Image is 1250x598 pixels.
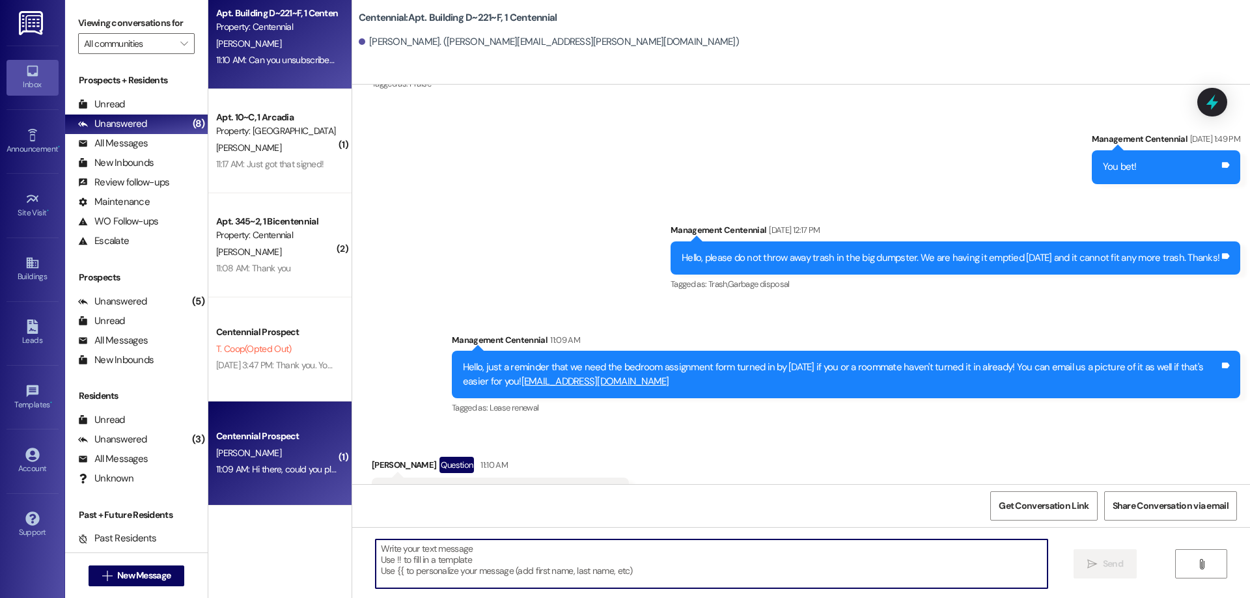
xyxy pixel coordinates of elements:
[216,463,704,475] div: 11:09 AM: Hi there, could you please share with me the laundry room wifi password? I don't have a...
[990,491,1097,521] button: Get Conversation Link
[78,98,125,111] div: Unread
[359,35,739,49] div: [PERSON_NAME]. ([PERSON_NAME][EMAIL_ADDRESS][PERSON_NAME][DOMAIN_NAME])
[490,402,539,413] span: Lease renewal
[65,271,208,284] div: Prospects
[78,353,154,367] div: New Inbounds
[452,333,1240,351] div: Management Centennial
[216,215,337,228] div: Apt. 345~2, 1 Bicentennial
[189,292,208,312] div: (5)
[47,206,49,215] span: •
[216,38,281,49] span: [PERSON_NAME]
[65,389,208,403] div: Residents
[216,158,324,170] div: 11:17 AM: Just got that signed!
[216,359,858,371] div: [DATE] 3:47 PM: Thank you. You will no longer receive texts from this thread. Please reply with '...
[359,11,557,25] b: Centennial: Apt. Building D~221~F, 1 Centennial
[1197,559,1206,569] i: 
[78,472,133,485] div: Unknown
[78,413,125,427] div: Unread
[7,508,59,543] a: Support
[216,246,281,258] span: [PERSON_NAME]
[521,375,669,388] a: [EMAIL_ADDRESS][DOMAIN_NAME]
[1092,132,1240,150] div: Management Centennial
[216,429,337,443] div: Centennial Prospect
[1103,557,1123,571] span: Send
[65,508,208,522] div: Past + Future Residents
[78,215,158,228] div: WO Follow-ups
[216,54,455,66] div: 11:10 AM: Can you unsubscribe me please we no longer live here
[216,262,291,274] div: 11:08 AM: Thank you
[189,114,208,134] div: (8)
[58,143,60,152] span: •
[117,569,171,582] span: New Message
[78,13,195,33] label: Viewing conversations for
[1104,491,1237,521] button: Share Conversation via email
[78,295,147,308] div: Unanswered
[1074,549,1137,578] button: Send
[410,78,431,89] span: Praise
[78,234,129,248] div: Escalate
[1187,132,1240,146] div: [DATE] 1:49 PM
[452,398,1240,417] div: Tagged as:
[1113,499,1229,513] span: Share Conversation via email
[7,316,59,351] a: Leads
[7,252,59,287] a: Buildings
[189,429,208,450] div: (3)
[216,124,337,138] div: Property: [GEOGRAPHIC_DATA]
[78,137,148,150] div: All Messages
[463,360,1219,388] div: Hello, just a reminder that we need the bedroom assignment form turned in by [DATE] if you or a r...
[671,223,1240,241] div: Management Centennial
[78,433,147,446] div: Unanswered
[50,398,52,407] span: •
[78,452,148,466] div: All Messages
[84,33,174,54] input: All communities
[708,279,728,290] span: Trash ,
[1087,559,1097,569] i: 
[19,11,46,35] img: ResiDesk Logo
[102,571,112,581] i: 
[78,156,154,170] div: New Inbounds
[78,176,169,189] div: Review follow-ups
[7,188,59,223] a: Site Visit •
[999,499,1089,513] span: Get Conversation Link
[78,117,147,131] div: Unanswered
[7,444,59,479] a: Account
[766,223,820,237] div: [DATE] 12:17 PM
[216,7,337,20] div: Apt. Building D~221~F, 1 Centennial
[372,457,629,478] div: [PERSON_NAME]
[439,457,474,473] div: Question
[78,195,150,209] div: Maintenance
[78,334,148,347] div: All Messages
[180,38,187,49] i: 
[216,447,281,459] span: [PERSON_NAME]
[7,60,59,95] a: Inbox
[682,251,1219,265] div: Hello, please do not throw away trash in the big dumpster. We are having it emptied [DATE] and it...
[1103,160,1137,174] div: You bet!
[477,458,508,472] div: 11:10 AM
[216,111,337,124] div: Apt. 10~C, 1 Arcadia
[7,380,59,415] a: Templates •
[216,343,291,355] span: T. Coop (Opted Out)
[671,275,1240,293] div: Tagged as:
[216,325,337,339] div: Centennial Prospect
[216,142,281,154] span: [PERSON_NAME]
[216,228,337,242] div: Property: Centennial
[547,333,580,347] div: 11:09 AM
[65,74,208,87] div: Prospects + Residents
[89,565,185,586] button: New Message
[728,279,790,290] span: Garbage disposal
[78,532,157,545] div: Past Residents
[216,20,337,34] div: Property: Centennial
[78,314,125,328] div: Unread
